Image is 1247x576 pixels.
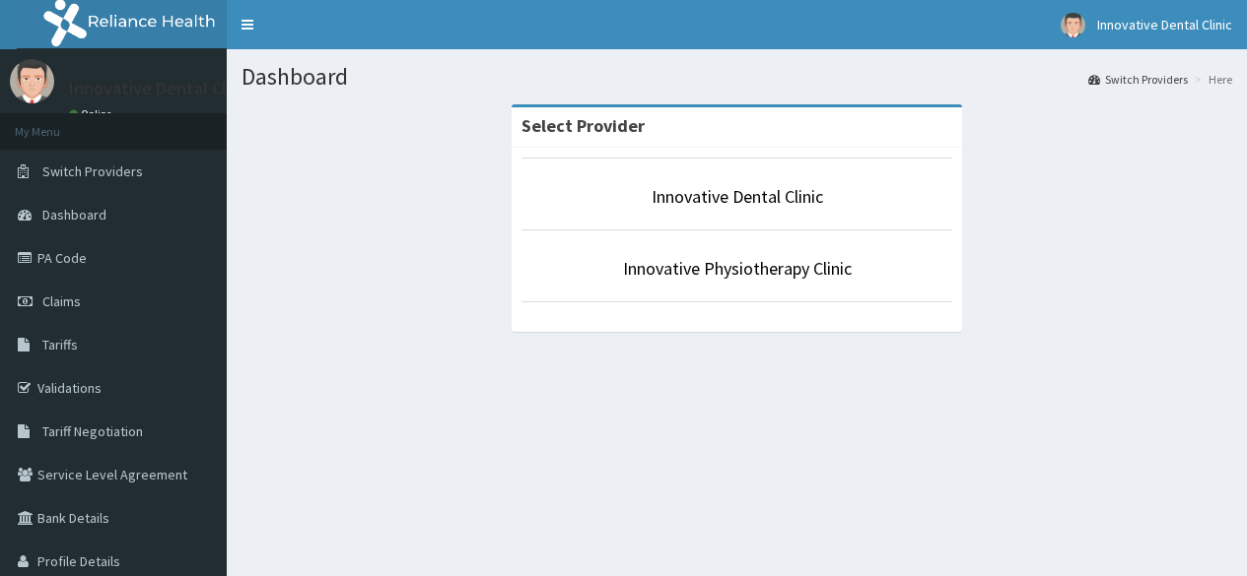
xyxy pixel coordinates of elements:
[42,162,143,180] span: Switch Providers
[42,336,78,353] span: Tariffs
[42,422,143,440] span: Tariff Negotiation
[1190,71,1232,88] li: Here
[69,107,116,121] a: Online
[521,114,645,137] strong: Select Provider
[1097,16,1232,33] span: Innovative Dental Clinic
[623,257,852,280] a: Innovative Physiotherapy Clinic
[1088,71,1188,88] a: Switch Providers
[42,292,81,310] span: Claims
[10,59,54,103] img: User Image
[42,206,106,224] span: Dashboard
[1061,13,1085,37] img: User Image
[242,64,1232,90] h1: Dashboard
[652,185,823,208] a: Innovative Dental Clinic
[69,80,253,97] p: Innovative Dental Clinic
